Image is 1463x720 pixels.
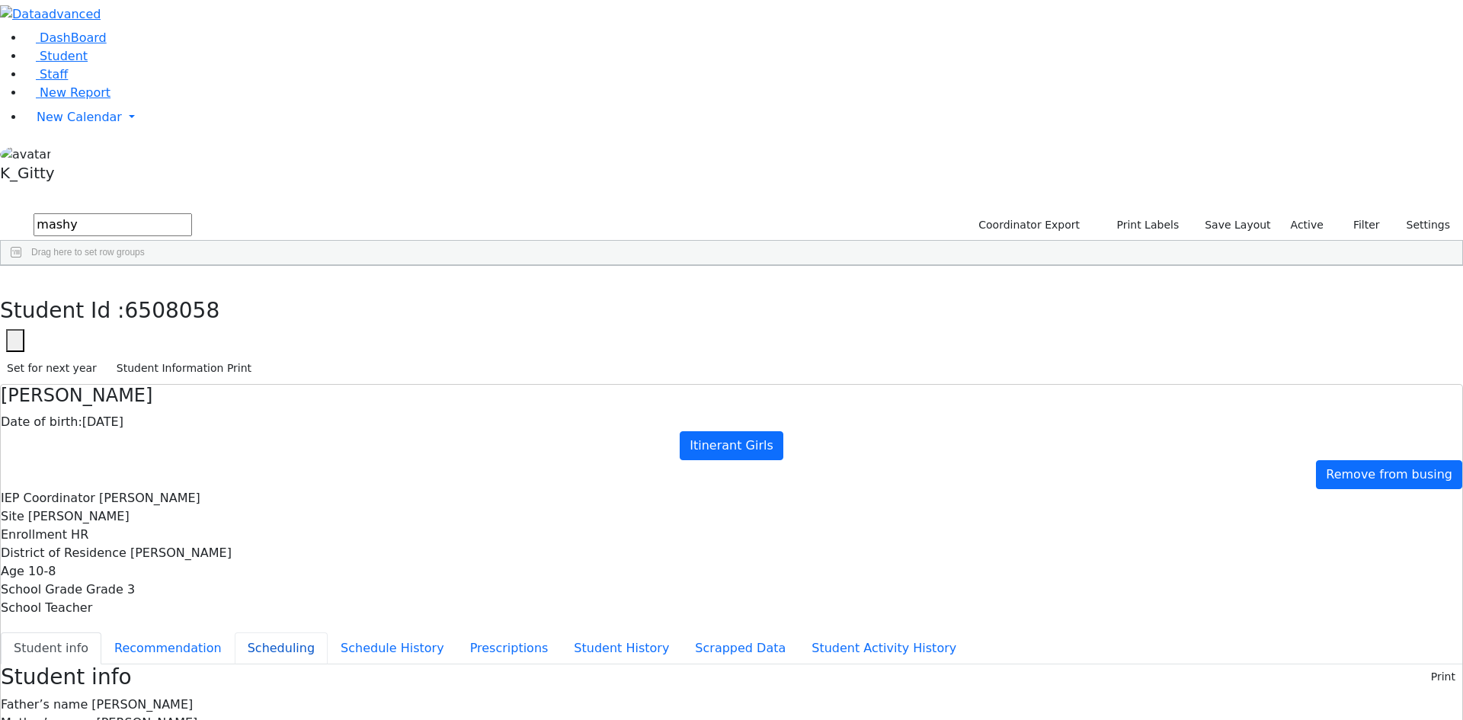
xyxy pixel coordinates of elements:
[24,102,1463,133] a: New Calendar
[1198,213,1277,237] button: Save Layout
[40,30,107,45] span: DashBoard
[1,489,95,507] label: IEP Coordinator
[99,491,200,505] span: [PERSON_NAME]
[235,632,328,664] button: Scheduling
[328,632,457,664] button: Schedule History
[28,509,130,523] span: [PERSON_NAME]
[1,507,24,526] label: Site
[40,85,110,100] span: New Report
[799,632,969,664] button: Student Activity History
[1,413,1462,431] div: [DATE]
[1,562,24,581] label: Age
[968,213,1087,237] button: Coordinator Export
[24,49,88,63] a: Student
[1387,213,1457,237] button: Settings
[1,664,132,690] h3: Student info
[1,696,88,714] label: Father’s name
[1,413,82,431] label: Date of birth:
[457,632,562,664] button: Prescriptions
[31,247,145,258] span: Drag here to set row groups
[110,357,258,380] button: Student Information Print
[91,697,193,712] span: [PERSON_NAME]
[1284,213,1330,237] label: Active
[130,546,232,560] span: [PERSON_NAME]
[125,298,220,323] span: 6508058
[37,110,122,124] span: New Calendar
[101,632,235,664] button: Recommendation
[40,67,68,82] span: Staff
[682,632,799,664] button: Scrapped Data
[34,213,192,236] input: Search
[1099,213,1186,237] button: Print Labels
[1316,460,1462,489] a: Remove from busing
[1333,213,1387,237] button: Filter
[1,581,82,599] label: School Grade
[28,564,56,578] span: 10-8
[24,30,107,45] a: DashBoard
[1,632,101,664] button: Student info
[71,527,88,542] span: HR
[680,431,783,460] a: Itinerant Girls
[24,67,68,82] a: Staff
[1,599,92,617] label: School Teacher
[1326,467,1452,482] span: Remove from busing
[40,49,88,63] span: Student
[86,582,135,597] span: Grade 3
[1424,665,1462,689] button: Print
[561,632,682,664] button: Student History
[1,385,1462,407] h4: [PERSON_NAME]
[24,85,110,100] a: New Report
[1,544,126,562] label: District of Residence
[1,526,67,544] label: Enrollment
